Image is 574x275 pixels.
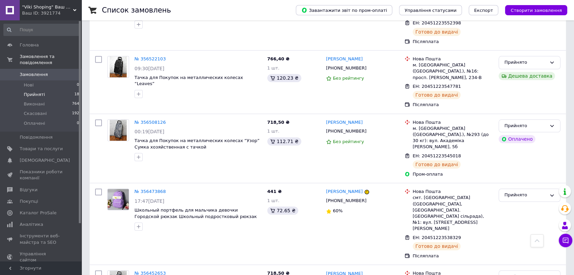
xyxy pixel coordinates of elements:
span: Прийняті [24,92,45,98]
span: ЕН: 20451223545018 [413,153,461,158]
div: Прийнято [504,122,546,130]
span: Нові [24,82,34,88]
button: Чат з покупцем [559,234,572,247]
span: [DEMOGRAPHIC_DATA] [20,157,70,163]
span: 718,50 ₴ [267,120,290,125]
div: смт. [GEOGRAPHIC_DATA] ([GEOGRAPHIC_DATA], [GEOGRAPHIC_DATA]. [GEOGRAPHIC_DATA] сільрада), №1: ву... [413,195,493,232]
div: Післяплата [413,102,493,108]
div: Готово до видачі [413,160,461,169]
a: [PERSON_NAME] [326,56,363,62]
span: Повідомлення [20,134,53,140]
div: Дешева доставка [499,72,555,80]
a: [PERSON_NAME] [326,189,363,195]
div: [PHONE_NUMBER] [325,196,368,205]
a: Фото товару [107,56,129,78]
span: 60% [333,208,343,213]
span: Без рейтингу [333,139,364,144]
span: 1 шт. [267,198,280,203]
span: Замовлення [20,72,48,78]
img: Фото товару [110,56,127,77]
a: Фото товару [107,119,129,141]
div: Післяплата [413,39,493,45]
span: Без рейтингу [333,76,364,81]
a: № 356508126 [134,120,166,125]
span: Відгуки [20,187,37,193]
div: Пром-оплата [413,171,493,177]
button: Управління статусами [399,5,462,15]
div: Нова Пошта [413,119,493,125]
span: Управління сайтом [20,251,63,263]
span: Управління статусами [405,8,456,13]
h1: Список замовлень [102,6,171,14]
a: Тачка для Покупок на металлических колесах “Узор” Сумка хозяйственная с тачкой [134,138,259,150]
img: Фото товару [110,120,127,141]
span: 18 [74,92,79,98]
img: Фото товару [108,189,129,210]
span: Аналітика [20,221,43,228]
span: Оплачені [24,120,45,126]
div: м. [GEOGRAPHIC_DATA] ([GEOGRAPHIC_DATA].), №16: просп. [PERSON_NAME], 234-В [413,62,493,81]
span: 09:30[DATE] [134,66,164,71]
span: 441 ₴ [267,189,282,194]
div: Післяплата [413,253,493,259]
span: 1 шт. [267,65,280,71]
a: Тачка для Покупок на металлических колесах “Leaves” [134,75,243,86]
span: Виконані [24,101,45,107]
span: Головна [20,42,39,48]
a: Школьный портфель для мальчика девочки Городской рюкзак Школьный подростковый рюкзак [134,208,257,219]
div: [PHONE_NUMBER] [325,64,368,73]
button: Створити замовлення [505,5,567,15]
span: 17:47[DATE] [134,198,164,204]
span: Каталог ProSale [20,210,56,216]
span: 00:19[DATE] [134,129,164,134]
button: Експорт [469,5,499,15]
div: Оплачено [499,135,535,143]
span: 0 [77,120,79,126]
span: 766,40 ₴ [267,56,290,61]
span: Експорт [474,8,493,13]
a: [PERSON_NAME] [326,119,363,126]
div: 112.71 ₴ [267,137,301,145]
input: Пошук [3,24,80,36]
a: № 356473868 [134,189,166,194]
span: ЕН: 20451223552398 [413,20,461,25]
div: [PHONE_NUMBER] [325,127,368,136]
div: 120.23 ₴ [267,74,301,82]
span: Скасовані [24,111,47,117]
span: Інструменти веб-майстра та SEO [20,233,63,245]
span: "Viki Shoping" Ваш комфортный мир покупок! [22,4,73,10]
div: Готово до видачі [413,242,461,250]
button: Завантажити звіт по пром-оплаті [296,5,392,15]
div: Нова Пошта [413,189,493,195]
div: м. [GEOGRAPHIC_DATA] ([GEOGRAPHIC_DATA].), №293 (до 30 кг): вул. Академіка [PERSON_NAME], 5б [413,125,493,150]
span: Створити замовлення [510,8,562,13]
span: ЕН: 20451223547781 [413,84,461,89]
a: Фото товару [107,189,129,210]
div: Нова Пошта [413,56,493,62]
span: 1 шт. [267,129,280,134]
div: Ваш ID: 3921774 [22,10,82,16]
div: Готово до видачі [413,91,461,99]
span: 0 [77,82,79,88]
span: 192 [72,111,79,117]
a: Створити замовлення [498,7,567,13]
span: Товари та послуги [20,146,63,152]
span: Покупці [20,198,38,204]
div: Прийнято [504,192,546,199]
span: Замовлення та повідомлення [20,54,82,66]
div: Прийнято [504,59,546,66]
a: № 356522103 [134,56,166,61]
div: 72.65 ₴ [267,207,298,215]
span: ЕН: 20451223538329 [413,235,461,240]
span: Завантажити звіт по пром-оплаті [301,7,387,13]
span: 764 [72,101,79,107]
span: Показники роботи компанії [20,169,63,181]
div: Готово до видачі [413,28,461,36]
